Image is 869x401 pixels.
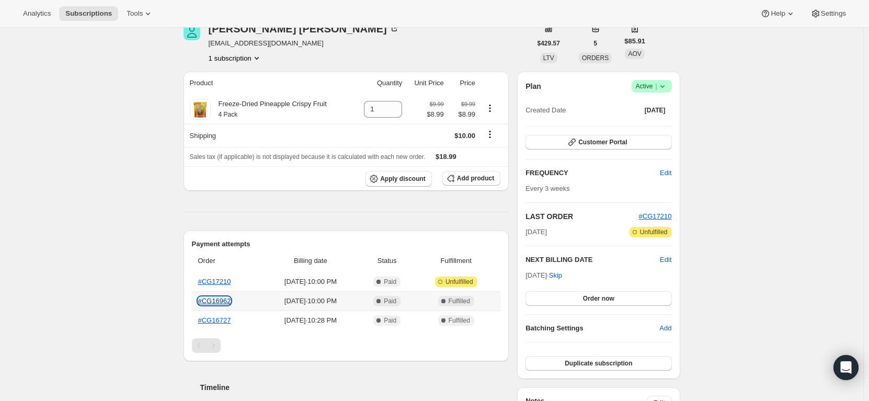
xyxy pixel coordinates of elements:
[565,359,632,368] span: Duplicate subscription
[525,168,660,178] h2: FREQUENCY
[582,54,609,62] span: ORDERS
[209,38,399,49] span: [EMAIL_ADDRESS][DOMAIN_NAME]
[645,106,666,114] span: [DATE]
[450,109,475,120] span: $8.99
[265,256,356,266] span: Billing date
[461,101,475,107] small: $9.99
[192,338,501,353] nav: Pagination
[209,24,399,34] div: [PERSON_NAME] [PERSON_NAME]
[821,9,846,18] span: Settings
[628,50,641,58] span: AOV
[525,255,660,265] h2: NEXT BILLING DATE
[198,316,231,324] a: #CG16727
[23,9,51,18] span: Analytics
[659,323,671,334] span: Add
[184,124,354,147] th: Shipping
[638,103,672,118] button: [DATE]
[384,316,396,325] span: Paid
[593,39,597,48] span: 5
[198,297,231,305] a: #CG16962
[525,135,671,150] button: Customer Portal
[430,101,444,107] small: $9.99
[184,72,354,95] th: Product
[265,315,356,326] span: [DATE] · 10:28 PM
[447,72,478,95] th: Price
[127,9,143,18] span: Tools
[653,320,678,337] button: Add
[59,6,118,21] button: Subscriptions
[833,355,859,380] div: Open Intercom Messenger
[771,9,785,18] span: Help
[449,297,470,305] span: Fulfilled
[184,24,200,40] span: Corey Theede
[454,132,475,140] span: $10.00
[660,255,671,265] button: Edit
[445,278,473,286] span: Unfulfilled
[190,99,211,120] img: product img
[482,102,498,114] button: Product actions
[640,228,668,236] span: Unfulfilled
[660,168,671,178] span: Edit
[442,171,500,186] button: Add product
[531,36,566,51] button: $429.57
[525,81,541,91] h2: Plan
[636,81,668,91] span: Active
[365,171,432,187] button: Apply discount
[543,54,554,62] span: LTV
[200,382,509,393] h2: Timeline
[405,72,447,95] th: Unit Price
[427,109,444,120] span: $8.99
[265,277,356,287] span: [DATE] · 10:00 PM
[482,129,498,140] button: Shipping actions
[192,239,501,249] h2: Payment attempts
[525,291,671,306] button: Order now
[654,165,678,181] button: Edit
[198,278,231,285] a: #CG17210
[525,105,566,116] span: Created Date
[362,256,411,266] span: Status
[543,267,568,284] button: Skip
[578,138,627,146] span: Customer Portal
[583,294,614,303] span: Order now
[418,256,494,266] span: Fulfillment
[639,212,672,220] a: #CG17210
[354,72,406,95] th: Quantity
[219,111,238,118] small: 4 Pack
[525,211,638,222] h2: LAST ORDER
[457,174,494,182] span: Add product
[449,316,470,325] span: Fulfilled
[265,296,356,306] span: [DATE] · 10:00 PM
[639,211,672,222] button: #CG17210
[211,99,327,120] div: Freeze-Dried Pineapple Crispy Fruit
[209,53,262,63] button: Product actions
[525,356,671,371] button: Duplicate subscription
[804,6,852,21] button: Settings
[384,297,396,305] span: Paid
[384,278,396,286] span: Paid
[17,6,57,21] button: Analytics
[624,36,645,47] span: $85.91
[436,153,456,161] span: $18.99
[538,39,560,48] span: $429.57
[192,249,262,272] th: Order
[525,271,562,279] span: [DATE] ·
[525,185,570,192] span: Every 3 weeks
[754,6,802,21] button: Help
[190,153,426,161] span: Sales tax (if applicable) is not displayed because it is calculated with each new order.
[65,9,112,18] span: Subscriptions
[587,36,603,51] button: 5
[525,227,547,237] span: [DATE]
[380,175,426,183] span: Apply discount
[120,6,159,21] button: Tools
[525,323,659,334] h6: Batching Settings
[549,270,562,281] span: Skip
[655,82,657,90] span: |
